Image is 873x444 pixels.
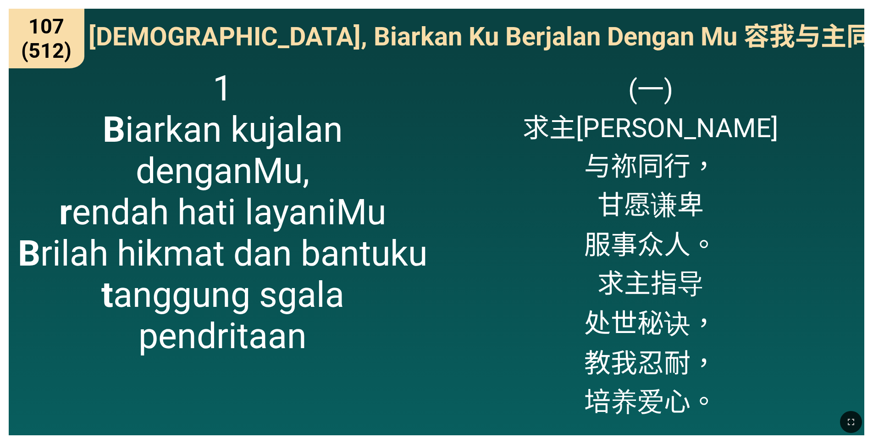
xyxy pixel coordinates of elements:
[17,68,427,357] span: 1 iarkan kujalan denganMu, endah hati layaniMu rilah hikmat dan bantuku anggung sgala pendritaan
[103,109,125,150] b: B
[101,274,113,316] b: t
[59,192,72,233] b: r
[523,68,778,420] span: (一) 求主[PERSON_NAME] 与祢同行， 甘愿谦卑 服事众人。 求主指导 处世秘诀， 教我忍耐， 培养爱心。
[17,14,75,63] span: 107 (512)
[18,233,40,274] b: B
